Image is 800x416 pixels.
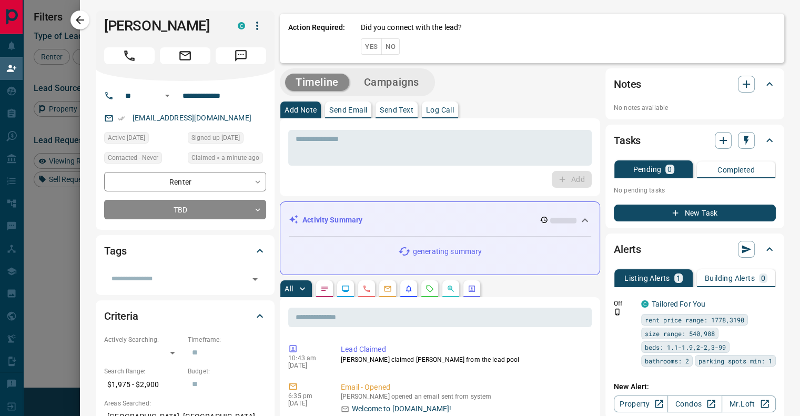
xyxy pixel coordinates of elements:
svg: Opportunities [447,285,455,293]
h2: Notes [614,76,641,93]
button: No [381,38,400,55]
p: Welcome to [DOMAIN_NAME]! [352,403,451,414]
p: 0 [761,275,765,282]
span: Call [104,47,155,64]
p: Listing Alerts [624,275,670,282]
h2: Criteria [104,308,138,324]
p: 0 [667,166,672,173]
button: Open [248,272,262,287]
p: Did you connect with the lead? [361,22,462,33]
span: parking spots min: 1 [698,356,772,366]
p: Timeframe: [188,335,266,344]
svg: Email Verified [118,115,125,122]
div: Alerts [614,237,776,262]
svg: Calls [362,285,371,293]
p: Building Alerts [705,275,755,282]
p: 1 [676,275,681,282]
button: Open [161,89,174,102]
div: Activity Summary [289,210,591,230]
div: Notes [614,72,776,97]
p: Send Text [380,106,413,114]
p: Action Required: [288,22,345,55]
p: 6:35 pm [288,392,325,400]
p: Off [614,299,635,308]
p: generating summary [413,246,482,257]
div: condos.ca [238,22,245,29]
div: Tags [104,238,266,263]
p: Activity Summary [302,215,362,226]
span: beds: 1.1-1.9,2-2,3-99 [645,342,726,352]
div: Sun Aug 17 2025 [188,132,266,147]
p: Send Email [329,106,367,114]
a: Tailored For You [652,300,705,308]
h2: Alerts [614,241,641,258]
p: Completed [717,166,755,174]
a: Mr.Loft [722,395,776,412]
a: [EMAIL_ADDRESS][DOMAIN_NAME] [133,114,251,122]
div: Sun Aug 17 2025 [104,132,183,147]
svg: Push Notification Only [614,308,621,316]
div: condos.ca [641,300,649,308]
svg: Listing Alerts [404,285,413,293]
button: Timeline [285,74,349,91]
p: $1,975 - $2,900 [104,376,183,393]
button: New Task [614,205,776,221]
svg: Requests [426,285,434,293]
span: Active [DATE] [108,133,145,143]
p: No notes available [614,103,776,113]
a: Condos [667,395,722,412]
p: Lead Claimed [341,344,588,355]
p: Email - Opened [341,382,588,393]
svg: Notes [320,285,329,293]
svg: Lead Browsing Activity [341,285,350,293]
p: All [285,285,293,292]
p: [DATE] [288,400,325,407]
p: Pending [633,166,661,173]
span: Message [216,47,266,64]
h2: Tags [104,242,126,259]
p: Areas Searched: [104,399,266,408]
span: Signed up [DATE] [191,133,240,143]
span: bathrooms: 2 [645,356,689,366]
span: Email [160,47,210,64]
p: No pending tasks [614,182,776,198]
h2: Tasks [614,132,641,149]
div: Tasks [614,128,776,153]
p: Log Call [426,106,454,114]
p: Add Note [285,106,317,114]
button: Campaigns [353,74,430,91]
h1: [PERSON_NAME] [104,17,222,34]
svg: Emails [383,285,392,293]
div: TBD [104,200,266,219]
span: Claimed < a minute ago [191,153,259,163]
a: Property [614,395,668,412]
div: Tue Oct 14 2025 [188,152,266,167]
p: [PERSON_NAME] opened an email sent from system [341,393,588,400]
p: 10:43 am [288,354,325,362]
p: New Alert: [614,381,776,392]
svg: Agent Actions [468,285,476,293]
span: Contacted - Never [108,153,158,163]
p: Budget: [188,367,266,376]
p: [PERSON_NAME] claimed [PERSON_NAME] from the lead pool [341,355,588,364]
p: Actively Searching: [104,335,183,344]
p: Search Range: [104,367,183,376]
button: Yes [361,38,382,55]
p: [DATE] [288,362,325,369]
div: Renter [104,172,266,191]
span: rent price range: 1778,3190 [645,314,744,325]
span: size range: 540,988 [645,328,715,339]
div: Criteria [104,303,266,329]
